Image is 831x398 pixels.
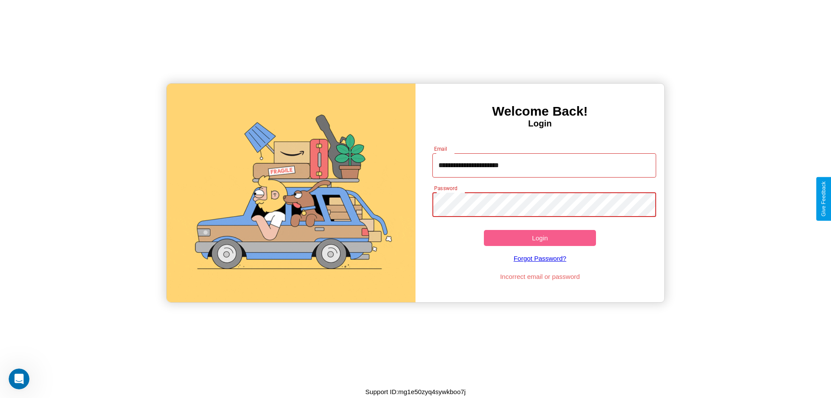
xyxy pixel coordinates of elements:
a: Forgot Password? [428,246,652,271]
label: Password [434,184,457,192]
div: Give Feedback [821,181,827,217]
img: gif [167,84,415,302]
h3: Welcome Back! [415,104,664,119]
label: Email [434,145,448,152]
p: Incorrect email or password [428,271,652,282]
iframe: Intercom live chat [9,369,29,389]
h4: Login [415,119,664,129]
p: Support ID: mg1e50zyq4sywkboo7j [365,386,466,398]
button: Login [484,230,596,246]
